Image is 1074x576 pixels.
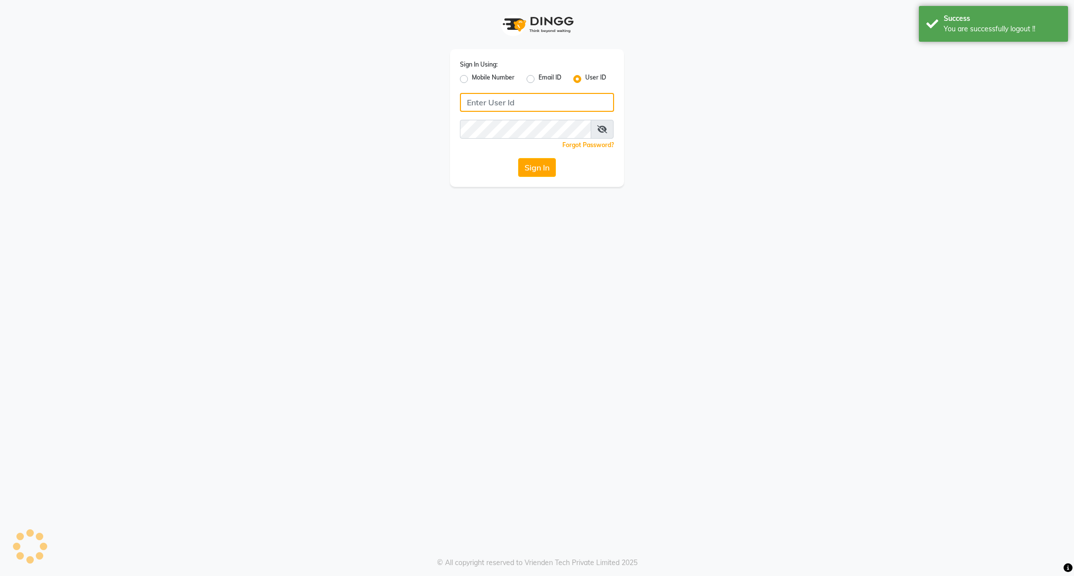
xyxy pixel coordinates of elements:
[944,24,1061,34] div: You are successfully logout !!
[497,10,577,39] img: logo1.svg
[518,158,556,177] button: Sign In
[562,141,614,149] a: Forgot Password?
[472,73,515,85] label: Mobile Number
[460,60,498,69] label: Sign In Using:
[538,73,561,85] label: Email ID
[944,13,1061,24] div: Success
[460,93,614,112] input: Username
[460,120,591,139] input: Username
[585,73,606,85] label: User ID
